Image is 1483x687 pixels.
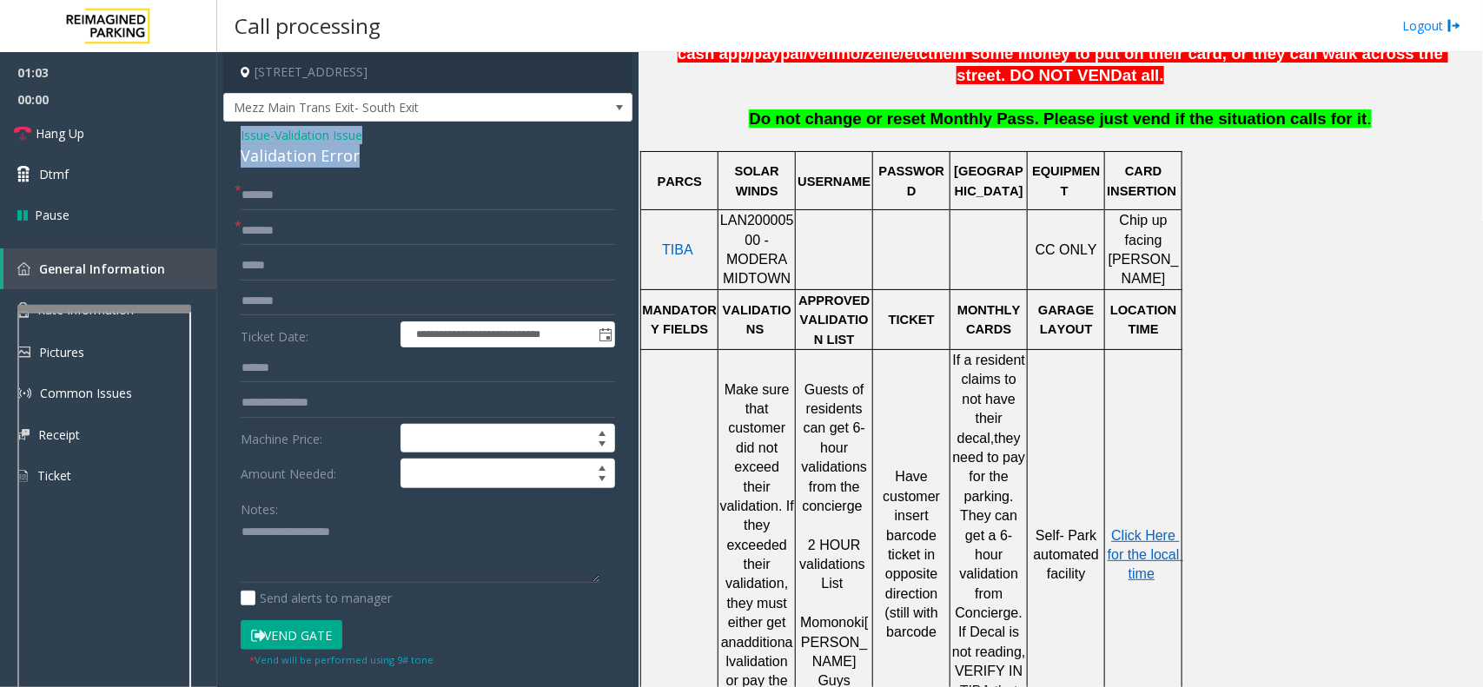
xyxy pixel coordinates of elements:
span: Pause [35,206,70,224]
span: . [1367,109,1372,128]
span: PARCS [658,175,702,188]
span: If a resident claims to not have their decal [953,353,1029,446]
span: Have customer insert barcode ticket in opposite direction (still with barcode [883,469,943,639]
label: Ticket Date: [236,321,396,347]
span: Click Here for the local time [1108,528,1183,582]
span: APPROVED VALIDATION LIST [798,294,873,347]
span: etc [904,44,928,63]
label: Machine Price: [236,424,396,453]
h3: Call processing [226,4,389,47]
span: CARD INSERTION [1107,164,1176,197]
span: List [822,576,844,591]
img: logout [1447,17,1461,35]
span: at all. [1122,66,1164,84]
span: Chip up facing [PERSON_NAME] [1109,213,1179,286]
span: Issue [241,126,270,144]
span: - [270,127,362,143]
span: Self- Park automated facility [1034,528,1103,582]
span: / [861,44,865,63]
span: VALIDATIONS [723,303,791,336]
span: General Information [39,261,165,277]
small: Vend will be performed using 9# tone [249,653,434,666]
span: venmo [808,44,860,63]
label: Amount Needed: [236,459,396,488]
div: Validation Error [241,144,615,168]
a: TIBA [662,243,693,257]
span: zelle [865,44,900,63]
span: Rate Information [37,301,134,318]
span: Hang Up [36,124,84,142]
span: CC ONLY [1036,242,1097,257]
span: Increase value [590,425,614,439]
span: USERNAME [798,175,871,188]
span: Make sure that customer did not exceed their validation. If they exceeded their validation, they ... [720,382,798,650]
span: Do not change or reset Monthly Pass. Please just vend if the situation calls for it [749,109,1367,128]
a: Logout [1402,17,1461,35]
span: Decrease value [590,439,614,452]
span: GARAGE LAYOUT [1038,303,1097,336]
span: PASSWORD [878,164,944,197]
span: / [804,44,808,63]
span: Toggle popup [595,322,614,347]
a: General Information [3,248,217,289]
span: 2 HOUR validations [799,538,865,571]
a: Click Here for the local time [1108,529,1183,582]
span: LOCATION TIME [1110,303,1181,336]
span: Mezz Main Trans Exit- South Exit [224,94,550,122]
span: Validation Issue [275,126,362,144]
span: Momonoki [800,615,864,630]
span: Guests of residents can get 6-hour validations from the concierge [802,382,871,513]
span: [GEOGRAPHIC_DATA] [954,164,1023,197]
span: , [990,431,994,446]
span: Decrease value [590,473,614,487]
span: TICKET [889,313,935,327]
span: MONTHLY CARDS [957,303,1024,336]
button: Vend Gate [241,620,342,650]
span: SOLAR WINDS [735,164,783,197]
h4: [STREET_ADDRESS] [223,52,632,93]
span: MANDATORY FIELDS [643,303,717,336]
span: additional [726,635,793,669]
img: 'icon' [17,262,30,275]
span: / [900,44,904,63]
img: 'icon' [17,302,29,318]
span: Dtmf [39,165,69,183]
label: Notes: [241,494,278,519]
span: LAN20000500 - MODERA MIDTOWN [720,213,794,286]
span: TIBA [662,242,693,257]
span: Increase value [590,459,614,473]
label: Send alerts to manager [241,589,392,607]
span: paypal [752,44,804,63]
span: EQUIPMENT [1032,164,1100,197]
